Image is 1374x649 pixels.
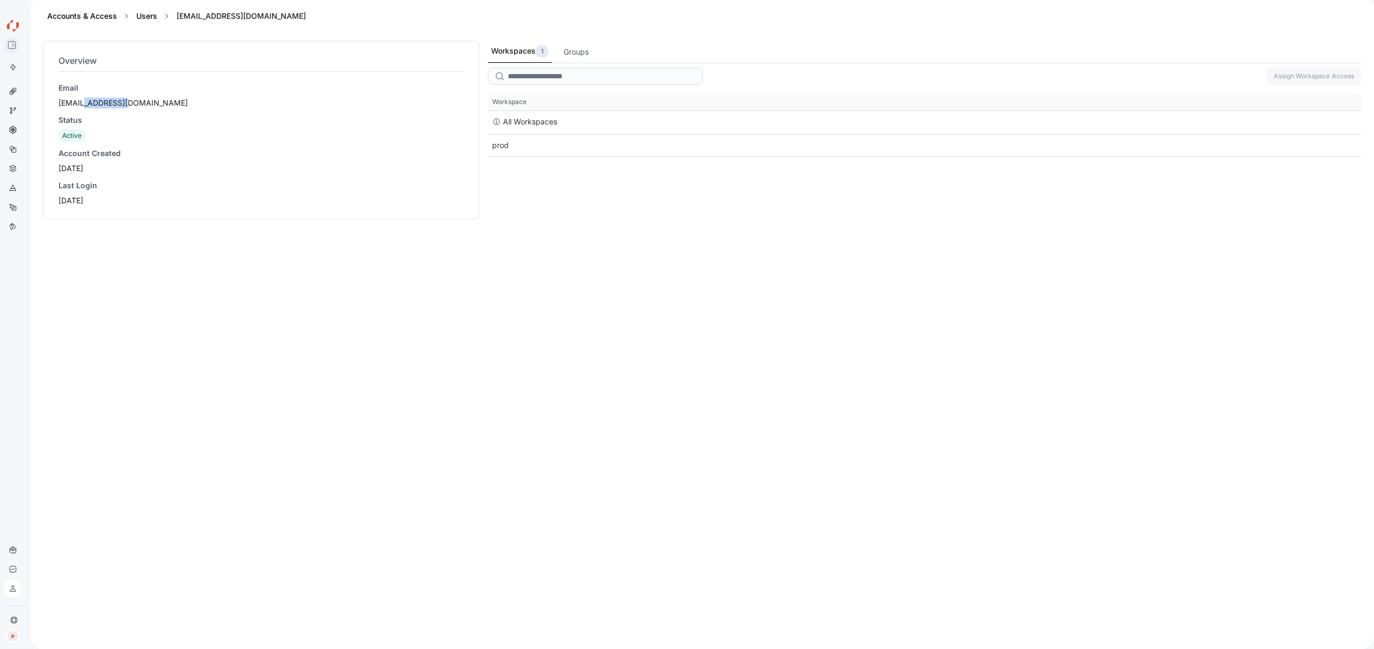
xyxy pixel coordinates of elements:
[59,180,464,191] div: Last Login
[564,46,589,58] div: Groups
[59,195,464,206] div: [DATE]
[136,11,157,20] a: Users
[1267,68,1361,85] button: Assign Workspace Access
[492,98,527,106] span: Workspace
[491,45,549,58] div: Workspaces
[47,11,117,20] a: Accounts & Access
[488,135,1361,156] div: prod
[172,11,310,21] div: [EMAIL_ADDRESS][DOMAIN_NAME]
[59,54,464,67] h4: Overview
[59,148,464,159] div: Account Created
[541,46,544,57] p: 1
[59,98,464,108] div: [EMAIL_ADDRESS][DOMAIN_NAME]
[59,163,464,174] div: [DATE]
[503,115,557,128] div: All Workspaces
[1274,68,1354,84] span: Assign Workspace Access
[62,131,82,139] span: Active
[6,630,19,643] div: P
[59,115,464,126] div: Status
[59,83,464,93] div: Email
